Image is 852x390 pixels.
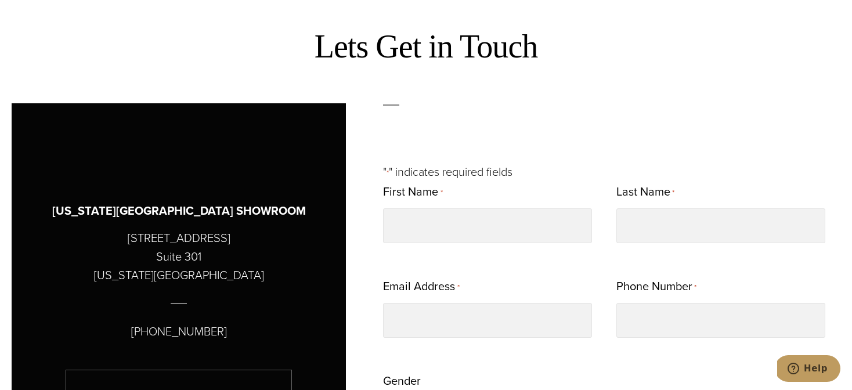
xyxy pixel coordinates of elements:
label: First Name [383,181,442,204]
p: " " indicates required fields [383,162,840,181]
h3: [US_STATE][GEOGRAPHIC_DATA] SHOWROOM [52,202,306,220]
p: [PHONE_NUMBER] [131,322,227,341]
iframe: Opens a widget where you can chat to one of our agents [777,355,840,384]
label: Email Address [383,276,459,298]
p: [STREET_ADDRESS] Suite 301 [US_STATE][GEOGRAPHIC_DATA] [94,229,264,284]
h2: Lets Get in Touch [12,27,840,66]
label: Last Name [616,181,674,204]
label: Phone Number [616,276,696,298]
